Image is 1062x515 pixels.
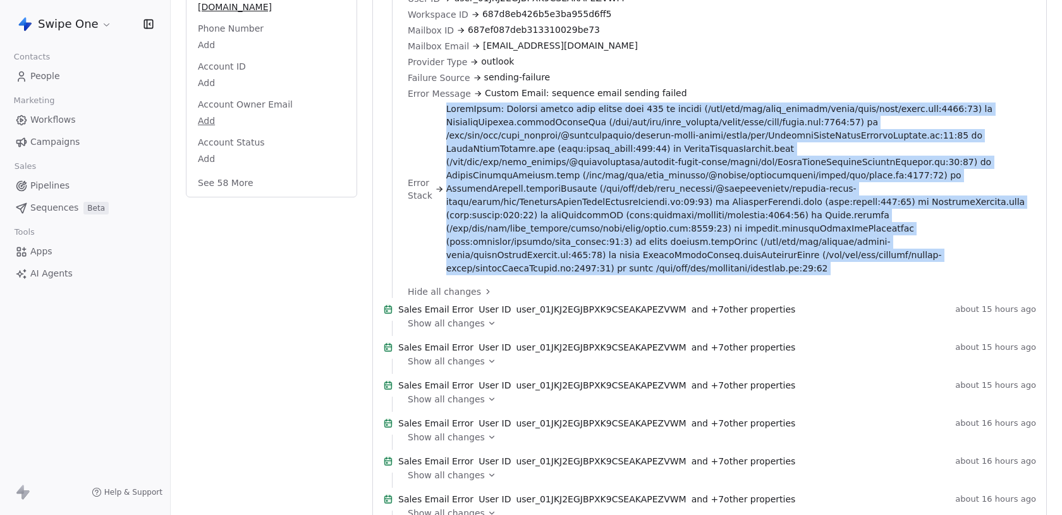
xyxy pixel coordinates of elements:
[479,493,511,506] span: User ID
[408,177,432,202] span: Error Stack
[198,152,345,165] span: Add
[10,109,160,130] a: Workflows
[692,379,796,392] span: and + 7 other properties
[30,267,73,280] span: AI Agents
[83,202,109,214] span: Beta
[408,431,485,444] span: Show all changes
[516,341,686,354] span: user_01JKJ2EGJBPXK9CSEAKAPEZVWM
[195,22,266,35] span: Phone Number
[955,418,1036,428] span: about 16 hours ago
[15,13,114,35] button: Swipe One
[408,355,485,368] span: Show all changes
[468,23,600,37] span: 687ef087deb313310029be73
[18,16,33,32] img: Swipe%20One%20Logo%201-1.svg
[484,71,551,84] span: sending-failure
[692,303,796,316] span: and + 7 other properties
[955,304,1036,314] span: about 15 hours ago
[10,175,160,196] a: Pipelines
[408,56,467,68] span: Provider Type
[692,341,796,354] span: and + 7 other properties
[190,171,261,194] button: See 58 More
[9,223,40,242] span: Tools
[8,91,60,110] span: Marketing
[955,494,1036,504] span: about 16 hours ago
[516,303,686,316] span: user_01JKJ2EGJBPXK9CSEAKAPEZVWM
[195,60,248,73] span: Account ID
[8,47,56,66] span: Contacts
[955,342,1036,352] span: about 15 hours ago
[955,380,1036,390] span: about 15 hours ago
[198,115,345,127] span: Add
[408,40,469,53] span: Mailbox Email
[516,455,686,468] span: user_01JKJ2EGJBPXK9CSEAKAPEZVWM
[30,245,52,258] span: Apps
[398,455,473,468] span: Sales Email Error
[408,393,485,406] span: Show all changes
[408,317,485,330] span: Show all changes
[30,179,70,192] span: Pipelines
[408,285,481,298] span: Hide all changes
[483,39,638,53] span: [EMAIL_ADDRESS][DOMAIN_NAME]
[30,135,80,149] span: Campaigns
[408,431,1027,444] a: Show all changes
[198,39,345,51] span: Add
[38,16,99,32] span: Swipe One
[408,469,1027,481] a: Show all changes
[92,487,162,497] a: Help & Support
[479,341,511,354] span: User ID
[30,70,60,83] span: People
[481,55,514,68] span: outlook
[516,493,686,506] span: user_01JKJ2EGJBPXK9CSEAKAPEZVWM
[198,77,345,89] span: Add
[479,379,511,392] span: User ID
[398,303,473,316] span: Sales Email Error
[408,393,1027,406] a: Show all changes
[516,379,686,392] span: user_01JKJ2EGJBPXK9CSEAKAPEZVWM
[479,303,511,316] span: User ID
[10,66,160,87] a: People
[446,102,1027,275] span: LoremIpsum: Dolorsi ametco adip elitse doei 435 te incidi (/utl/etd/mag/aliq_enimadm/venia/quis/n...
[516,417,686,430] span: user_01JKJ2EGJBPXK9CSEAKAPEZVWM
[408,317,1027,330] a: Show all changes
[195,136,267,149] span: Account Status
[9,157,42,176] span: Sales
[10,263,160,284] a: AI Agents
[398,417,473,430] span: Sales Email Error
[104,487,162,497] span: Help & Support
[692,493,796,506] span: and + 7 other properties
[692,417,796,430] span: and + 7 other properties
[398,493,473,506] span: Sales Email Error
[408,87,471,100] span: Error Message
[30,201,78,214] span: Sequences
[10,197,160,218] a: SequencesBeta
[195,98,295,111] span: Account Owner Email
[398,341,473,354] span: Sales Email Error
[408,24,454,37] span: Mailbox ID
[408,8,468,21] span: Workspace ID
[408,71,470,84] span: Failure Source
[408,469,485,481] span: Show all changes
[479,417,511,430] span: User ID
[485,87,687,100] span: Custom Email: sequence email sending failed
[408,285,1027,298] a: Hide all changes
[482,8,612,21] span: 687d8eb426b5e3ba955d6ff5
[10,132,160,152] a: Campaigns
[30,113,76,127] span: Workflows
[955,456,1036,466] span: about 16 hours ago
[408,355,1027,368] a: Show all changes
[10,241,160,262] a: Apps
[692,455,796,468] span: and + 7 other properties
[398,379,473,392] span: Sales Email Error
[479,455,511,468] span: User ID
